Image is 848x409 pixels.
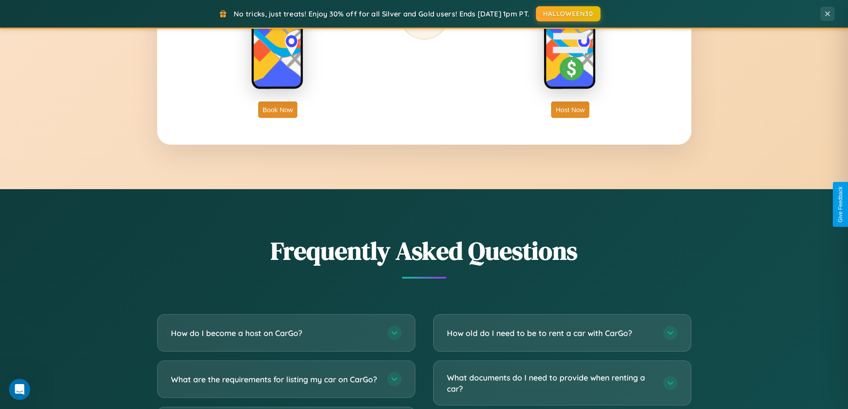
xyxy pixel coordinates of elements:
[447,372,654,394] h3: What documents do I need to provide when renting a car?
[447,328,654,339] h3: How old do I need to be to rent a car with CarGo?
[551,101,589,118] button: Host Now
[837,186,844,223] div: Give Feedback
[234,9,529,18] span: No tricks, just treats! Enjoy 30% off for all Silver and Gold users! Ends [DATE] 1pm PT.
[171,328,378,339] h3: How do I become a host on CarGo?
[536,6,600,21] button: HALLOWEEN30
[171,374,378,385] h3: What are the requirements for listing my car on CarGo?
[157,234,691,268] h2: Frequently Asked Questions
[258,101,297,118] button: Book Now
[9,379,30,400] iframe: Intercom live chat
